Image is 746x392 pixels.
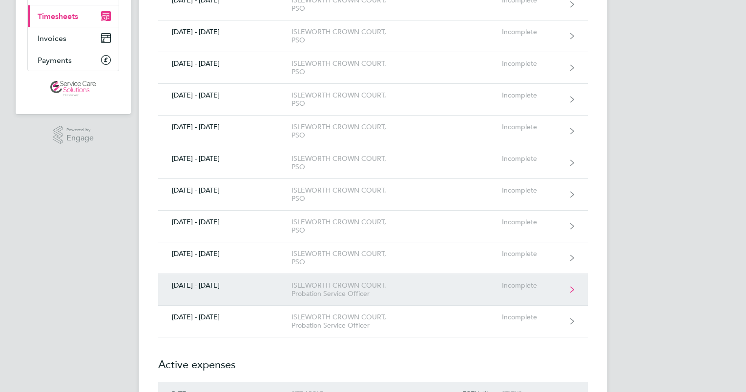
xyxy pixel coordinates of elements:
[291,281,403,298] div: ISLEWORTH CROWN COURT, Probation Service Officer
[158,155,291,163] div: [DATE] - [DATE]
[158,306,588,337] a: [DATE] - [DATE]ISLEWORTH CROWN COURT, Probation Service OfficerIncomplete
[291,313,403,330] div: ISLEWORTH CROWN COURT, Probation Service Officer
[158,211,588,242] a: [DATE] - [DATE]ISLEWORTH CROWN COURT, PSOIncomplete
[50,81,96,97] img: servicecare-logo-retina.png
[291,28,403,44] div: ISLEWORTH CROWN COURT, PSO
[502,155,562,163] div: Incomplete
[502,218,562,226] div: Incomplete
[66,126,94,134] span: Powered by
[158,20,588,52] a: [DATE] - [DATE]ISLEWORTH CROWN COURT, PSOIncomplete
[53,126,94,144] a: Powered byEngage
[502,186,562,195] div: Incomplete
[291,218,403,235] div: ISLEWORTH CROWN COURT, PSO
[158,59,291,68] div: [DATE] - [DATE]
[158,218,291,226] div: [DATE] - [DATE]
[38,56,72,65] span: Payments
[502,59,562,68] div: Incomplete
[291,59,403,76] div: ISLEWORTH CROWN COURT, PSO
[158,123,291,131] div: [DATE] - [DATE]
[158,186,291,195] div: [DATE] - [DATE]
[28,5,119,27] a: Timesheets
[28,49,119,71] a: Payments
[66,134,94,142] span: Engage
[158,313,291,321] div: [DATE] - [DATE]
[158,242,588,274] a: [DATE] - [DATE]ISLEWORTH CROWN COURT, PSOIncomplete
[291,91,403,108] div: ISLEWORTH CROWN COURT, PSO
[291,186,403,203] div: ISLEWORTH CROWN COURT, PSO
[158,274,588,306] a: [DATE] - [DATE]ISLEWORTH CROWN COURT, Probation Service OfficerIncomplete
[291,155,403,171] div: ISLEWORTH CROWN COURT, PSO
[27,81,119,97] a: Go to home page
[158,147,588,179] a: [DATE] - [DATE]ISLEWORTH CROWN COURT, PSOIncomplete
[291,250,403,266] div: ISLEWORTH CROWN COURT, PSO
[158,179,588,211] a: [DATE] - [DATE]ISLEWORTH CROWN COURT, PSOIncomplete
[502,250,562,258] div: Incomplete
[291,123,403,139] div: ISLEWORTH CROWN COURT, PSO
[502,28,562,36] div: Incomplete
[502,313,562,321] div: Incomplete
[38,12,78,21] span: Timesheets
[502,91,562,99] div: Incomplete
[158,52,588,84] a: [DATE] - [DATE]ISLEWORTH CROWN COURT, PSOIncomplete
[502,281,562,290] div: Incomplete
[158,91,291,99] div: [DATE] - [DATE]
[158,116,588,147] a: [DATE] - [DATE]ISLEWORTH CROWN COURT, PSOIncomplete
[38,34,66,43] span: Invoices
[158,250,291,258] div: [DATE] - [DATE]
[158,337,588,382] h2: Active expenses
[502,123,562,131] div: Incomplete
[158,281,291,290] div: [DATE] - [DATE]
[158,84,588,116] a: [DATE] - [DATE]ISLEWORTH CROWN COURT, PSOIncomplete
[158,28,291,36] div: [DATE] - [DATE]
[28,27,119,49] a: Invoices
